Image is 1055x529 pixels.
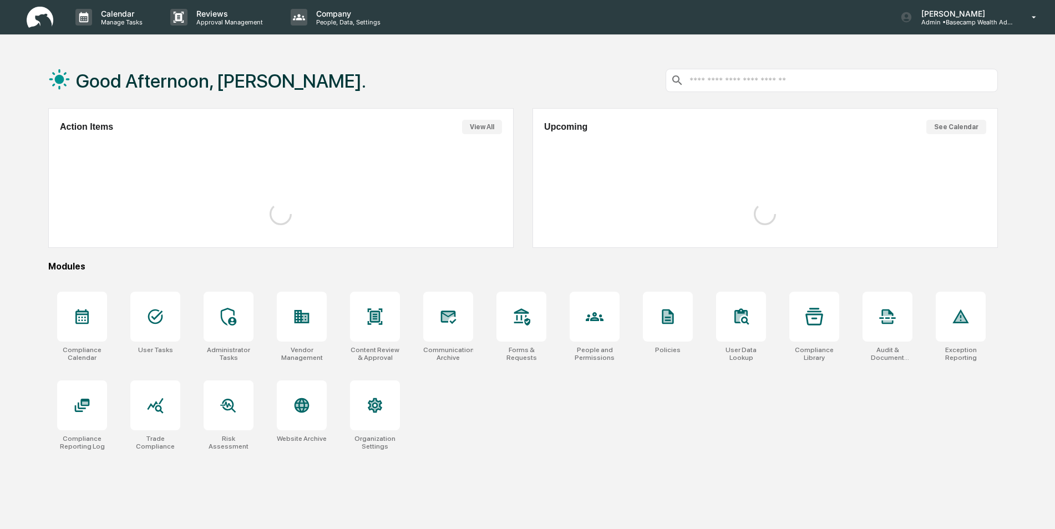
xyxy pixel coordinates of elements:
div: Communications Archive [423,346,473,362]
div: Compliance Reporting Log [57,435,107,450]
div: Audit & Document Logs [863,346,912,362]
div: Forms & Requests [496,346,546,362]
h2: Action Items [60,122,113,132]
div: Trade Compliance [130,435,180,450]
div: Compliance Library [789,346,839,362]
div: Organization Settings [350,435,400,450]
h2: Upcoming [544,122,587,132]
div: Compliance Calendar [57,346,107,362]
h1: Good Afternoon, [PERSON_NAME]. [76,70,366,92]
div: Modules [48,261,998,272]
p: Company [307,9,386,18]
p: Reviews [187,9,268,18]
p: Approval Management [187,18,268,26]
div: Website Archive [277,435,327,442]
p: People, Data, Settings [307,18,386,26]
img: logo [27,7,53,28]
p: Manage Tasks [92,18,148,26]
div: Policies [655,346,681,354]
div: Content Review & Approval [350,346,400,362]
div: Administrator Tasks [204,346,253,362]
div: Exception Reporting [936,346,986,362]
div: Risk Assessment [204,435,253,450]
p: [PERSON_NAME] [912,9,1016,18]
div: User Data Lookup [716,346,766,362]
div: User Tasks [138,346,173,354]
div: Vendor Management [277,346,327,362]
p: Admin • Basecamp Wealth Advisors [912,18,1016,26]
div: People and Permissions [570,346,620,362]
button: See Calendar [926,120,986,134]
button: View All [462,120,502,134]
p: Calendar [92,9,148,18]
